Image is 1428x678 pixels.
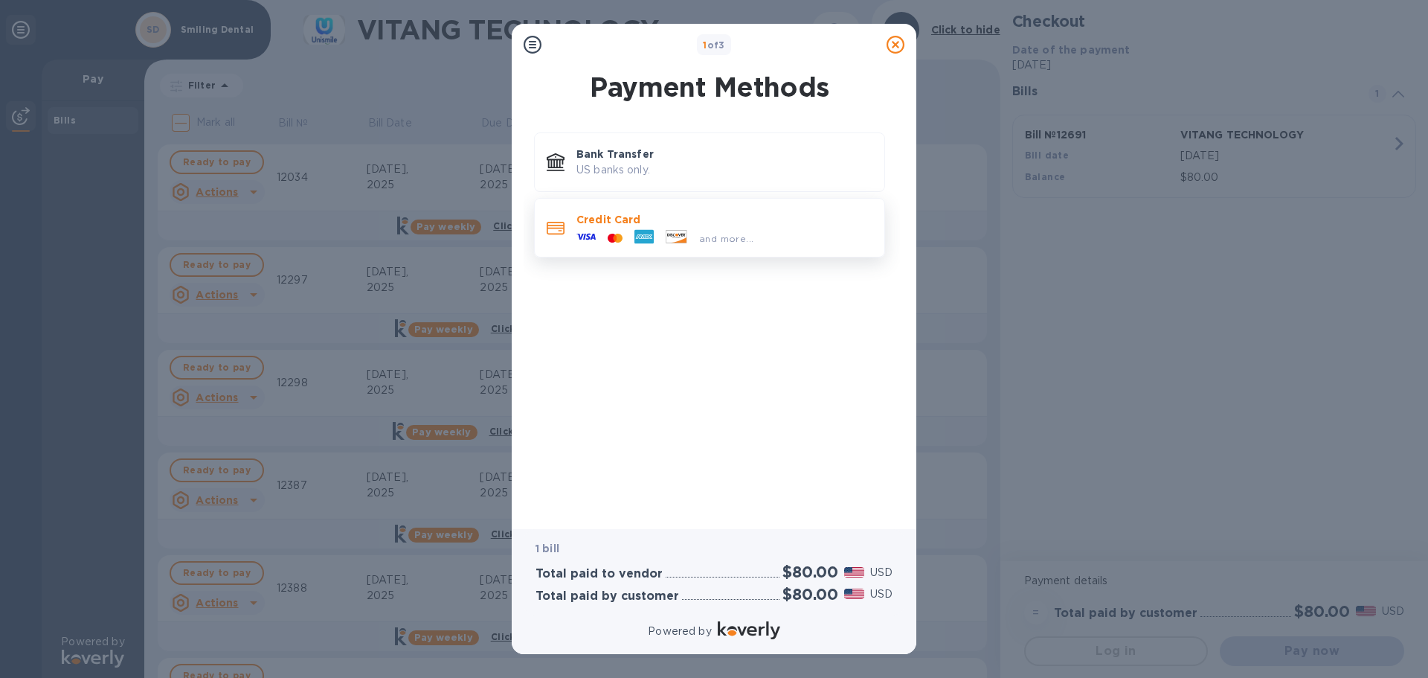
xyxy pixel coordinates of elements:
h3: Total paid by customer [535,589,679,604]
h2: $80.00 [782,585,838,604]
h1: Payment Methods [531,71,888,103]
b: 1 bill [535,543,559,554]
b: of 3 [703,39,725,51]
p: Bank Transfer [576,147,872,161]
h2: $80.00 [782,563,838,581]
span: 1 [703,39,707,51]
img: USD [844,567,864,578]
p: Powered by [648,624,711,639]
p: USD [870,565,892,581]
p: USD [870,586,892,602]
img: Logo [718,621,780,639]
p: US banks only. [576,162,872,178]
p: Credit Card [576,212,872,227]
span: and more... [699,233,753,244]
h3: Total paid to vendor [535,567,663,581]
img: USD [844,589,864,599]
